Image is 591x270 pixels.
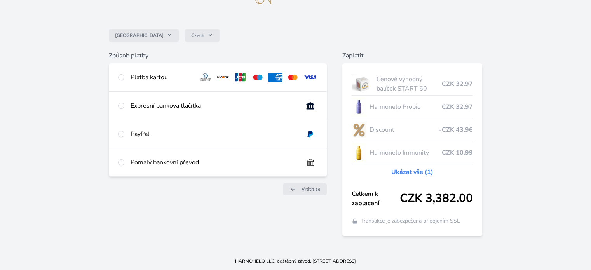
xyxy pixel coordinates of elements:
div: Platba kartou [131,73,192,82]
img: IMMUNITY_se_stinem_x-lo.jpg [352,143,366,162]
a: Ukázat vše (1) [391,167,433,177]
span: CZK 10.99 [442,148,473,157]
img: mc.svg [286,73,300,82]
img: CLEAN_PROBIO_se_stinem_x-lo.jpg [352,97,366,117]
img: diners.svg [198,73,213,82]
span: Discount [369,125,439,134]
span: Harmonelo Immunity [369,148,441,157]
img: bankTransfer_IBAN.svg [303,158,317,167]
img: discount-lo.png [352,120,366,139]
span: CZK 32.97 [442,102,473,111]
a: Vrátit se [283,183,327,195]
img: paypal.svg [303,129,317,139]
span: CZK 32.97 [442,79,473,89]
img: start.jpg [352,74,374,94]
div: Pomalý bankovní převod [131,158,296,167]
img: visa.svg [303,73,317,82]
h6: Zaplatit [342,51,482,60]
span: Czech [191,32,204,38]
span: -CZK 43.96 [439,125,473,134]
img: onlineBanking_CZ.svg [303,101,317,110]
img: amex.svg [268,73,282,82]
h6: Způsob platby [109,51,326,60]
span: [GEOGRAPHIC_DATA] [115,32,164,38]
span: Vrátit se [302,186,321,192]
div: Expresní banková tlačítka [131,101,296,110]
span: CZK 3,382.00 [400,192,473,206]
span: Cenově výhodný balíček START 60 [377,75,441,93]
span: Harmonelo Probio [369,102,441,111]
div: PayPal [131,129,296,139]
span: Celkem k zaplacení [352,189,400,208]
img: jcb.svg [233,73,248,82]
span: Transakce je zabezpečena připojením SSL [361,217,460,225]
button: [GEOGRAPHIC_DATA] [109,29,179,42]
button: Czech [185,29,220,42]
img: maestro.svg [251,73,265,82]
img: discover.svg [216,73,230,82]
